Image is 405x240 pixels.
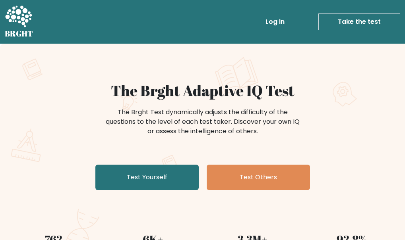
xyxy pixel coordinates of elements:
[5,3,33,40] a: BRGHT
[262,14,288,30] a: Log in
[5,29,33,38] h5: BRGHT
[95,165,199,190] a: Test Yourself
[207,165,310,190] a: Test Others
[318,13,400,30] a: Take the test
[103,108,302,136] div: The Brght Test dynamically adjusts the difficulty of the questions to the level of each test take...
[9,82,397,100] h1: The Brght Adaptive IQ Test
